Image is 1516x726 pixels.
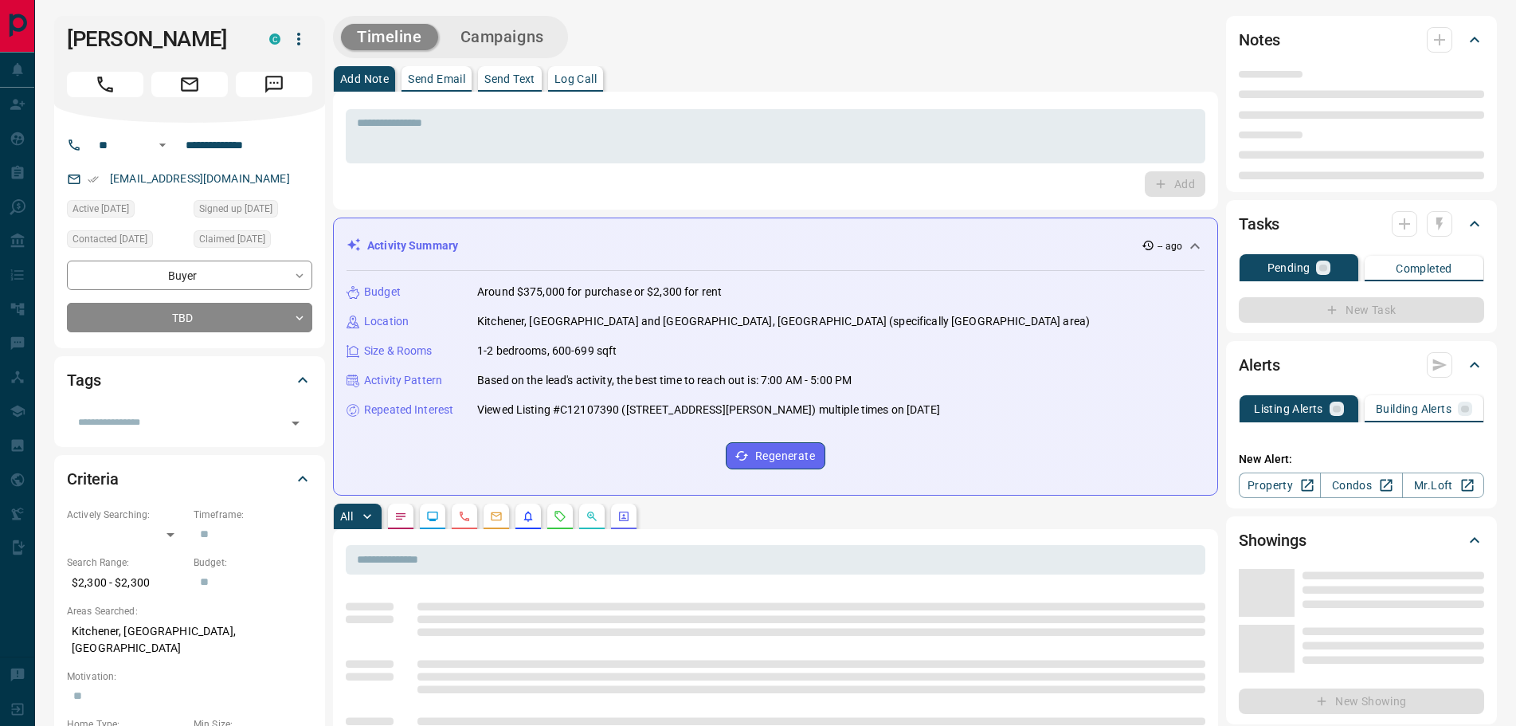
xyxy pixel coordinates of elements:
[269,33,280,45] div: condos.ca
[194,200,312,222] div: Wed Jul 30 2025
[67,72,143,97] span: Call
[586,510,598,523] svg: Opportunities
[484,73,535,84] p: Send Text
[236,72,312,97] span: Message
[67,361,312,399] div: Tags
[67,460,312,498] div: Criteria
[1267,262,1310,273] p: Pending
[1396,263,1452,274] p: Completed
[72,231,147,247] span: Contacted [DATE]
[1320,473,1402,498] a: Condos
[1239,521,1484,559] div: Showings
[1376,403,1451,414] p: Building Alerts
[1239,346,1484,384] div: Alerts
[194,508,312,522] p: Timeframe:
[347,231,1205,261] div: Activity Summary-- ago
[67,261,312,290] div: Buyer
[340,73,389,84] p: Add Note
[194,555,312,570] p: Budget:
[194,230,312,253] div: Wed Sep 03 2025
[490,510,503,523] svg: Emails
[394,510,407,523] svg: Notes
[1254,403,1323,414] p: Listing Alerts
[1239,21,1484,59] div: Notes
[364,284,401,300] p: Budget
[67,508,186,522] p: Actively Searching:
[477,402,940,418] p: Viewed Listing #C12107390 ([STREET_ADDRESS][PERSON_NAME]) multiple times on [DATE]
[67,367,100,393] h2: Tags
[1239,205,1484,243] div: Tasks
[88,174,99,185] svg: Email Verified
[67,303,312,332] div: TBD
[67,618,312,661] p: Kitchener, [GEOGRAPHIC_DATA], [GEOGRAPHIC_DATA]
[364,313,409,330] p: Location
[284,412,307,434] button: Open
[340,511,353,522] p: All
[726,442,825,469] button: Regenerate
[110,172,290,185] a: [EMAIL_ADDRESS][DOMAIN_NAME]
[554,510,566,523] svg: Requests
[522,510,535,523] svg: Listing Alerts
[67,200,186,222] div: Tue Sep 02 2025
[67,26,245,52] h1: [PERSON_NAME]
[199,201,272,217] span: Signed up [DATE]
[458,510,471,523] svg: Calls
[1239,528,1306,553] h2: Showings
[477,284,722,300] p: Around $375,000 for purchase or $2,300 for rent
[1239,211,1279,237] h2: Tasks
[477,343,617,359] p: 1-2 bedrooms, 600-699 sqft
[426,510,439,523] svg: Lead Browsing Activity
[67,230,186,253] div: Wed Sep 03 2025
[364,402,453,418] p: Repeated Interest
[1158,239,1182,253] p: -- ago
[367,237,458,254] p: Activity Summary
[1402,473,1484,498] a: Mr.Loft
[1239,473,1321,498] a: Property
[1239,451,1484,468] p: New Alert:
[477,372,852,389] p: Based on the lead's activity, the best time to reach out is: 7:00 AM - 5:00 PM
[1239,352,1280,378] h2: Alerts
[151,72,228,97] span: Email
[72,201,129,217] span: Active [DATE]
[445,24,560,50] button: Campaigns
[408,73,465,84] p: Send Email
[67,570,186,596] p: $2,300 - $2,300
[554,73,597,84] p: Log Call
[67,669,312,684] p: Motivation:
[199,231,265,247] span: Claimed [DATE]
[341,24,438,50] button: Timeline
[153,135,172,155] button: Open
[364,343,433,359] p: Size & Rooms
[67,466,119,492] h2: Criteria
[67,555,186,570] p: Search Range:
[477,313,1090,330] p: Kitchener, [GEOGRAPHIC_DATA] and [GEOGRAPHIC_DATA], [GEOGRAPHIC_DATA] (specifically [GEOGRAPHIC_D...
[617,510,630,523] svg: Agent Actions
[364,372,442,389] p: Activity Pattern
[67,604,312,618] p: Areas Searched:
[1239,27,1280,53] h2: Notes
